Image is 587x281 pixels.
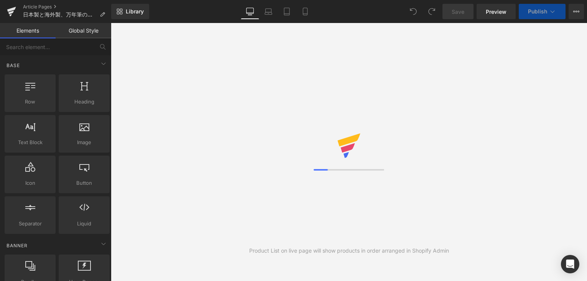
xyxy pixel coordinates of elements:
span: Separator [7,220,53,228]
span: Save [452,8,464,16]
button: Redo [424,4,439,19]
span: Icon [7,179,53,187]
span: Publish [528,8,547,15]
button: Publish [519,4,566,19]
span: Heading [61,98,107,106]
span: Text Block [7,138,53,146]
a: Global Style [56,23,111,38]
span: Banner [6,242,28,249]
a: Mobile [296,4,314,19]
span: Preview [486,8,506,16]
a: New Library [111,4,149,19]
span: Image [61,138,107,146]
a: Article Pages [23,4,111,10]
button: More [569,4,584,19]
span: Library [126,8,144,15]
a: Preview [477,4,516,19]
div: Open Intercom Messenger [561,255,579,273]
span: Button [61,179,107,187]
div: Product List on live page will show products in order arranged in Shopify Admin [249,246,449,255]
span: Row [7,98,53,106]
a: Laptop [259,4,278,19]
span: 日本製と海外製、万年筆の違い [23,12,97,18]
button: Undo [406,4,421,19]
a: Desktop [241,4,259,19]
a: Tablet [278,4,296,19]
span: Base [6,62,21,69]
span: Liquid [61,220,107,228]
